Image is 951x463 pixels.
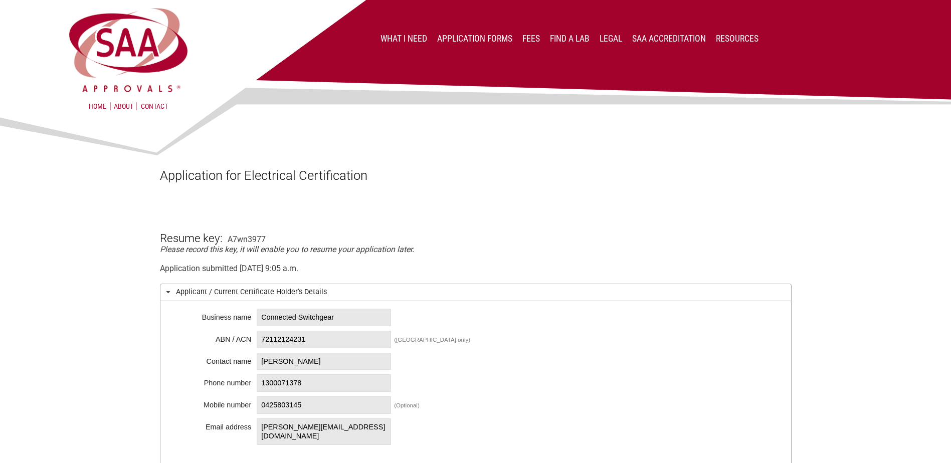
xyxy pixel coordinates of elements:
[160,168,792,183] h1: Application for Electrical Certification
[176,354,251,364] div: Contact name
[381,34,427,44] a: What I Need
[257,331,391,348] span: 72112124231
[67,6,191,94] img: SAA Approvals
[257,353,391,370] span: [PERSON_NAME]
[160,264,792,273] div: Application submitted [DATE] 9:05 a.m.
[716,34,758,44] a: Resources
[600,34,622,44] a: Legal
[550,34,590,44] a: Find a lab
[394,337,470,343] div: ([GEOGRAPHIC_DATA] only)
[110,102,137,110] a: About
[257,374,391,392] span: 1300071378
[89,102,106,110] a: Home
[257,418,391,445] span: [PERSON_NAME][EMAIL_ADDRESS][DOMAIN_NAME]
[632,34,706,44] a: SAA Accreditation
[176,310,251,320] div: Business name
[176,420,251,430] div: Email address
[176,332,251,342] div: ABN / ACN
[160,284,792,301] h3: Applicant / Current Certificate Holder’s Details
[160,214,223,245] h3: Resume key:
[437,34,512,44] a: Application Forms
[228,235,266,244] div: A7wn3977
[522,34,540,44] a: Fees
[394,402,420,408] div: (Optional)
[176,376,251,386] div: Phone number
[176,398,251,408] div: Mobile number
[257,309,391,326] span: Connected Switchgear
[141,102,168,110] a: Contact
[160,245,414,254] em: Please record this key, it will enable you to resume your application later.
[257,396,391,414] span: 0425803145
